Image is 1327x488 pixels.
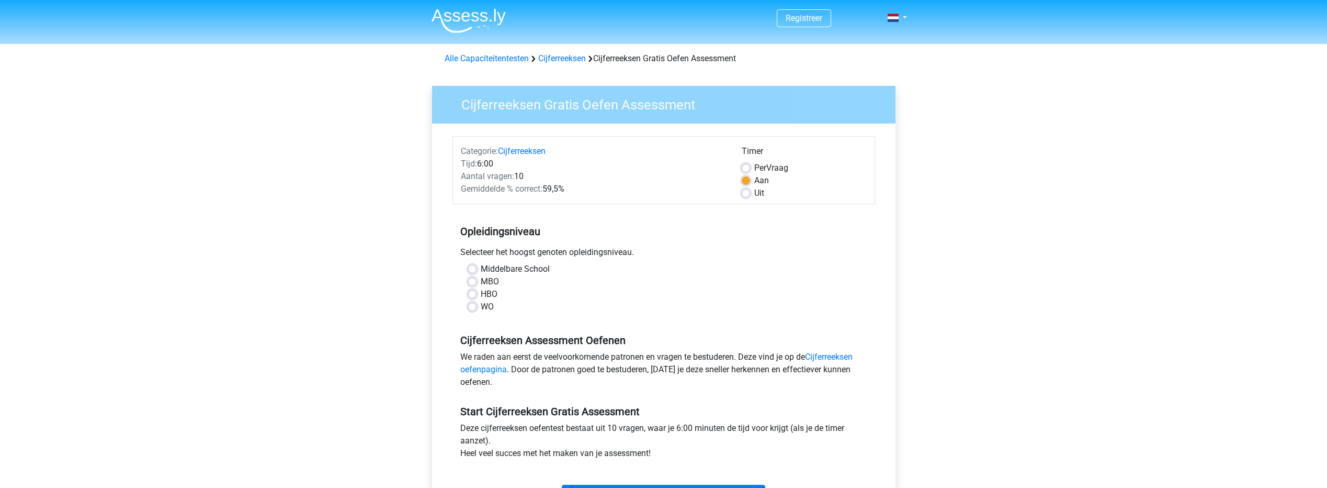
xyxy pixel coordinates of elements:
[452,246,875,263] div: Selecteer het hoogst genoten opleidingsniveau.
[452,351,875,393] div: We raden aan eerst de veelvoorkomende patronen en vragen te bestuderen. Deze vind je op de . Door...
[452,422,875,464] div: Deze cijferreeksen oefentest bestaat uit 10 vragen, waar je 6:00 minuten de tijd voor krijgt (als...
[445,53,529,63] a: Alle Capaciteitentesten
[460,221,867,242] h5: Opleidingsniveau
[786,13,822,23] a: Registreer
[461,159,477,169] span: Tijd:
[754,162,788,174] label: Vraag
[432,8,506,33] img: Assessly
[461,171,514,181] span: Aantal vragen:
[453,170,734,183] div: 10
[449,93,888,113] h3: Cijferreeksen Gratis Oefen Assessment
[481,301,494,313] label: WO
[742,145,867,162] div: Timer
[754,174,769,187] label: Aan
[481,288,497,301] label: HBO
[440,52,887,65] div: Cijferreeksen Gratis Oefen Assessment
[453,158,734,170] div: 6:00
[481,263,550,275] label: Middelbare School
[453,183,734,195] div: 59,5%
[498,146,546,156] a: Cijferreeksen
[460,405,867,418] h5: Start Cijferreeksen Gratis Assessment
[538,53,586,63] a: Cijferreeksen
[460,334,867,347] h5: Cijferreeksen Assessment Oefenen
[461,184,542,194] span: Gemiddelde % correct:
[754,187,764,199] label: Uit
[481,275,499,288] label: MBO
[461,146,498,156] span: Categorie:
[754,163,766,173] span: Per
